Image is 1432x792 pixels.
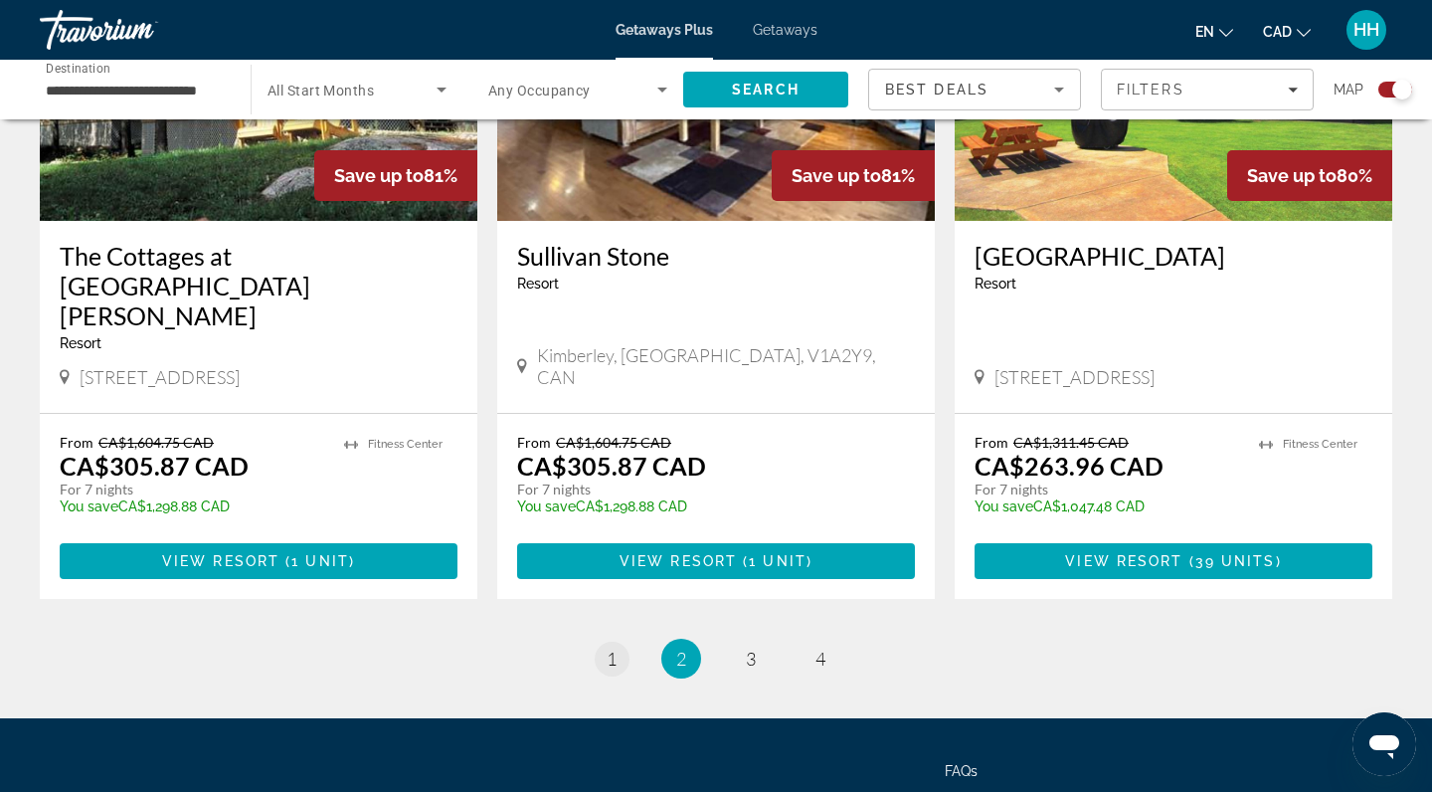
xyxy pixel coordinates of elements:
[40,4,239,56] a: Travorium
[1227,150,1392,201] div: 80%
[1013,434,1129,451] span: CA$1,311.45 CAD
[885,78,1064,101] mat-select: Sort by
[1195,553,1276,569] span: 39 units
[676,648,686,670] span: 2
[517,498,895,514] p: CA$1,298.88 CAD
[975,498,1033,514] span: You save
[40,639,1392,679] nav: Pagination
[975,434,1008,451] span: From
[517,434,551,451] span: From
[749,553,806,569] span: 1 unit
[279,553,355,569] span: ( )
[792,165,881,186] span: Save up to
[46,79,225,102] input: Select destination
[737,553,812,569] span: ( )
[517,276,559,292] span: Resort
[1101,69,1314,110] button: Filters
[80,366,240,388] span: [STREET_ADDRESS]
[60,335,101,351] span: Resort
[517,481,895,498] p: For 7 nights
[746,648,756,670] span: 3
[1353,20,1379,40] span: HH
[620,553,737,569] span: View Resort
[1334,76,1363,103] span: Map
[60,481,324,498] p: For 7 nights
[772,150,935,201] div: 81%
[753,22,817,38] a: Getaways
[994,366,1155,388] span: [STREET_ADDRESS]
[1195,17,1233,46] button: Change language
[1263,17,1311,46] button: Change currency
[1341,9,1392,51] button: User Menu
[517,451,706,481] p: CA$305.87 CAD
[1065,553,1182,569] span: View Resort
[291,553,349,569] span: 1 unit
[334,165,424,186] span: Save up to
[60,451,249,481] p: CA$305.87 CAD
[975,276,1016,292] span: Resort
[975,451,1163,481] p: CA$263.96 CAD
[488,83,591,99] span: Any Occupancy
[60,434,93,451] span: From
[1283,438,1357,451] span: Fitness Center
[1247,165,1337,186] span: Save up to
[60,498,324,514] p: CA$1,298.88 CAD
[607,648,617,670] span: 1
[885,82,988,98] span: Best Deals
[975,498,1239,514] p: CA$1,047.48 CAD
[60,543,457,579] button: View Resort(1 unit)
[268,83,374,99] span: All Start Months
[60,498,118,514] span: You save
[517,543,915,579] button: View Resort(1 unit)
[314,150,477,201] div: 81%
[46,61,110,75] span: Destination
[1182,553,1281,569] span: ( )
[815,648,825,670] span: 4
[1263,24,1292,40] span: CAD
[975,481,1239,498] p: For 7 nights
[975,543,1372,579] button: View Resort(39 units)
[162,553,279,569] span: View Resort
[60,241,457,330] a: The Cottages at [GEOGRAPHIC_DATA][PERSON_NAME]
[517,241,915,271] a: Sullivan Stone
[683,72,848,107] button: Search
[732,82,800,98] span: Search
[975,241,1372,271] a: [GEOGRAPHIC_DATA]
[98,434,214,451] span: CA$1,604.75 CAD
[537,344,915,388] span: Kimberley, [GEOGRAPHIC_DATA], V1A2Y9, CAN
[945,763,978,779] a: FAQs
[556,434,671,451] span: CA$1,604.75 CAD
[517,498,576,514] span: You save
[616,22,713,38] a: Getaways Plus
[368,438,443,451] span: Fitness Center
[1352,712,1416,776] iframe: Button to launch messaging window
[1117,82,1184,98] span: Filters
[1195,24,1214,40] span: en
